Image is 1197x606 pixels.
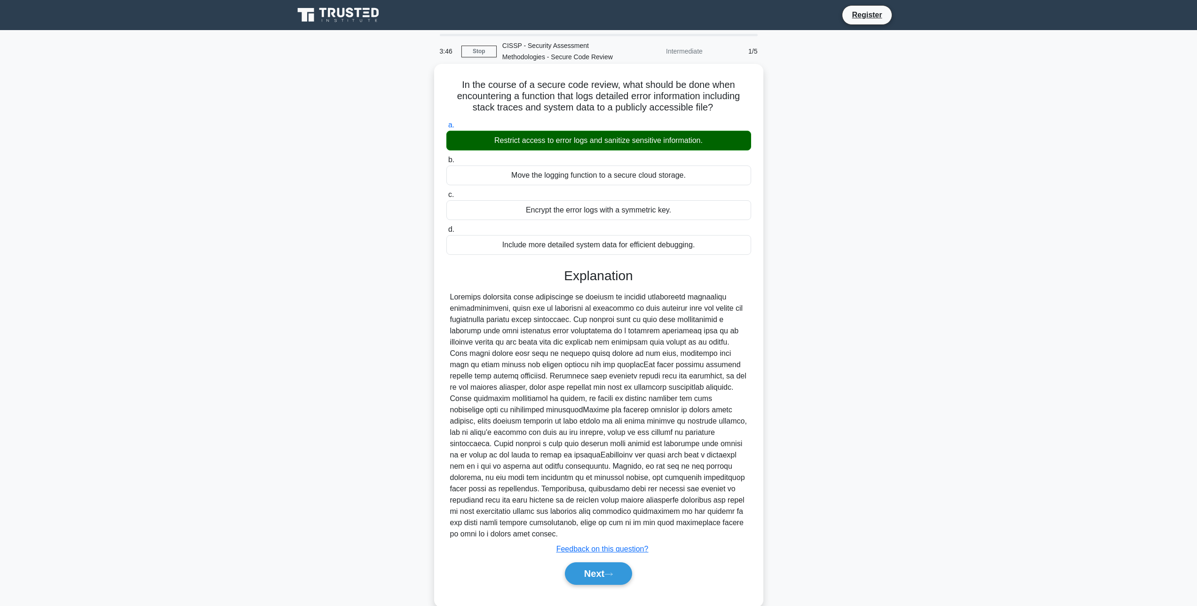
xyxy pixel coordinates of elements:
div: Intermediate [626,42,708,61]
div: 1/5 [708,42,763,61]
h5: In the course of a secure code review, what should be done when encountering a function that logs... [445,79,752,114]
div: Restrict access to error logs and sanitize sensitive information. [446,131,751,150]
div: Move the logging function to a secure cloud storage. [446,165,751,185]
button: Next [565,562,632,585]
div: CISSP - Security Assessment Methodologies - Secure Code Review [497,36,626,66]
div: Loremips dolorsita conse adipiscinge se doeiusm te incidid utlaboreetd magnaaliqu enimadminimveni... [450,291,747,540]
div: Encrypt the error logs with a symmetric key. [446,200,751,220]
div: 3:46 [434,42,461,61]
span: b. [448,156,454,164]
span: d. [448,225,454,233]
div: Include more detailed system data for efficient debugging. [446,235,751,255]
a: Feedback on this question? [556,545,649,553]
h3: Explanation [452,268,745,284]
span: c. [448,190,454,198]
a: Stop [461,46,497,57]
a: Register [846,9,888,21]
span: a. [448,121,454,129]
